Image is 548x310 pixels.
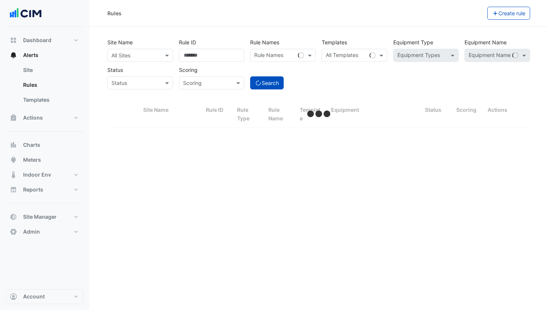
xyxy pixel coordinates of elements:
[10,37,17,44] app-icon: Dashboard
[23,51,38,59] span: Alerts
[23,156,41,164] span: Meters
[6,33,84,48] button: Dashboard
[10,141,17,149] app-icon: Charts
[6,167,84,182] button: Indoor Env
[23,213,57,221] span: Site Manager
[107,9,122,17] div: Rules
[487,7,530,20] button: Create rule
[467,51,511,61] div: Equipment Name
[17,77,84,92] a: Rules
[107,63,123,76] label: Status
[253,51,283,61] div: Rule Names
[23,228,40,235] span: Admin
[23,293,45,300] span: Account
[331,106,416,114] div: Equipment
[10,51,17,59] app-icon: Alerts
[23,37,51,44] span: Dashboard
[322,36,347,49] label: Templates
[6,110,84,125] button: Actions
[23,114,43,121] span: Actions
[6,48,84,63] button: Alerts
[268,106,291,123] div: Rule Name
[179,36,196,49] label: Rule ID
[237,106,259,123] div: Rule Type
[300,106,322,123] div: Template
[6,224,84,239] button: Admin
[9,6,42,21] img: Company Logo
[23,186,43,193] span: Reports
[250,36,279,49] label: Rule Names
[464,36,507,49] label: Equipment Name
[107,36,133,49] label: Site Name
[6,289,84,304] button: Account
[23,141,40,149] span: Charts
[396,51,440,61] div: Equipment Types
[393,36,433,49] label: Equipment Type
[143,106,197,114] div: Site Name
[6,182,84,197] button: Reports
[10,186,17,193] app-icon: Reports
[425,106,447,114] div: Status
[23,171,51,178] span: Indoor Env
[250,76,284,89] button: Search
[10,213,17,221] app-icon: Site Manager
[10,114,17,121] app-icon: Actions
[456,106,479,114] div: Scoring
[6,152,84,167] button: Meters
[6,209,84,224] button: Site Manager
[10,156,17,164] app-icon: Meters
[206,106,228,114] div: Rule ID
[17,92,84,107] a: Templates
[325,51,358,61] div: All Templates
[17,63,84,77] a: Site
[10,228,17,235] app-icon: Admin
[10,171,17,178] app-icon: Indoor Env
[6,63,84,110] div: Alerts
[6,137,84,152] button: Charts
[488,106,526,114] div: Actions
[179,63,198,76] label: Scoring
